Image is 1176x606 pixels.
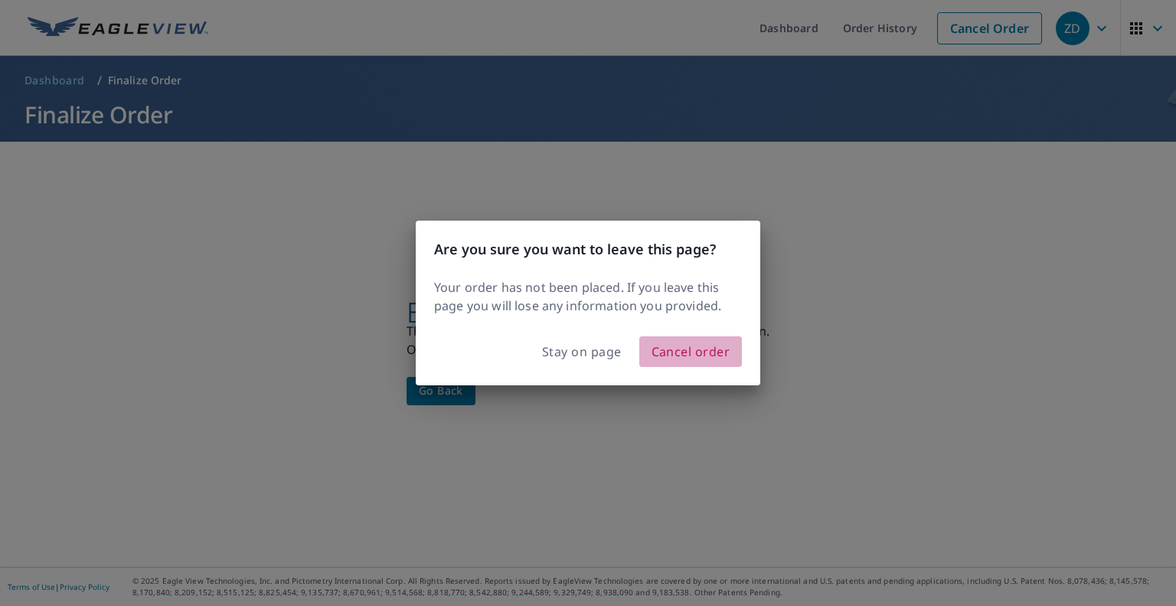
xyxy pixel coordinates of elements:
[652,341,730,362] span: Cancel order
[434,278,742,315] p: Your order has not been placed. If you leave this page you will lose any information you provided.
[434,239,742,260] h3: Are you sure you want to leave this page?
[639,336,743,367] button: Cancel order
[531,337,633,366] button: Stay on page
[542,341,622,362] span: Stay on page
